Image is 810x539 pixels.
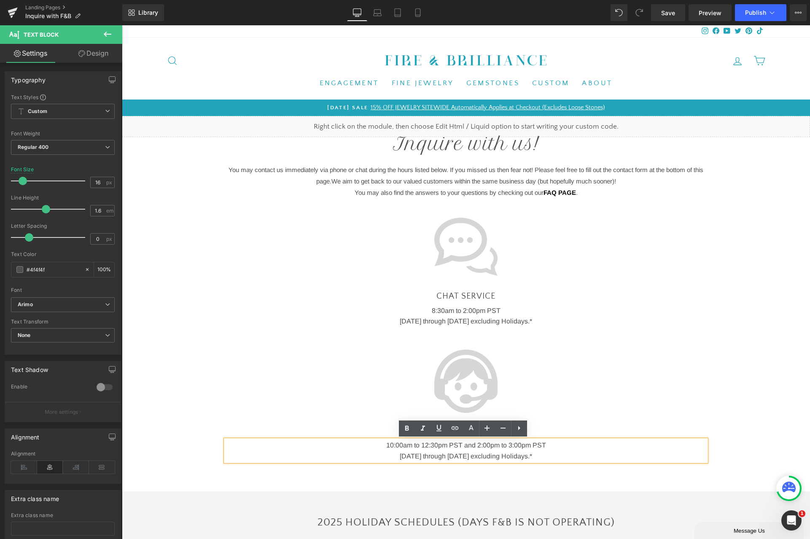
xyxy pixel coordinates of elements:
a: FAQ PAGE [422,164,454,171]
span: CALL [PHONE_NUMBER] [295,401,393,410]
ul: Primary [45,50,643,66]
b: Custom [28,108,47,115]
div: Letter Spacing [11,223,115,229]
p: 8:30am to 2:0 [125,280,563,291]
a: Landing Pages [25,4,122,11]
span: 15% OFF JEWELRY SITEWIDE Automatically Applies at Checkout (Excludes Loose Stones) [247,79,483,86]
b: None [18,332,31,338]
span: Inquire with us! [271,108,417,129]
a: Laptop [367,4,388,21]
span: em [106,208,113,213]
p: 2025 Holiday Schedules (Days F&B is NOT Operating) [21,489,667,506]
div: Font Weight [11,131,115,137]
span: Library [138,9,158,16]
div: Enable [11,383,88,392]
span: px [106,180,113,185]
button: Publish [735,4,786,21]
span: Inquire with F&B [25,13,71,19]
p: More settings [45,408,78,416]
button: Redo [631,4,648,21]
iframe: chat widget [573,495,684,514]
span: Preview [699,8,721,17]
div: Alignment [11,429,40,441]
div: Alignment [11,451,115,457]
a: [DATE] SALE15% OFF JEWELRY SITEWIDE Automatically Applies at Checkout (Excludes Loose Stones) [47,78,641,86]
i: Arimo [18,301,33,308]
span: 0pm PST [350,282,379,289]
span: You may also find the answers to your questions by checking out our . [233,164,456,171]
button: More settings [5,402,121,422]
a: Mobile [408,4,428,21]
span: We aim to get back to our valued customers within the same business day (but hopefully much sooner)! [210,152,494,159]
a: Design [63,44,124,63]
b: Regular 400 [18,144,49,150]
img: FIRE & BRILLIANCE [260,25,428,46]
span: px [106,236,113,242]
div: Text Color [11,251,115,257]
iframe: Intercom live chat [781,510,802,531]
a: Preview [689,4,732,21]
span: Publish [745,9,766,16]
div: Typography [11,72,46,84]
span: [DATE] SALE [205,79,247,85]
span: Save [661,8,675,17]
div: Text Shadow [11,361,48,373]
div: % [94,262,114,277]
div: Font [11,287,115,293]
div: Text Styles [11,94,115,100]
span: Text Block [24,31,59,38]
input: Color [27,265,81,274]
p: 10:00am to 12:30pm PST and 2:00pm to 3:00pm PST [125,415,563,426]
button: More [790,4,807,21]
a: Desktop [347,4,367,21]
div: Extra class name [11,512,115,518]
a: ENGAGEMENT [191,50,264,66]
p: [DATE] through [DATE] excluding Holidays.* [125,426,563,437]
a: CUSTOM [404,50,454,66]
a: FINE JEWELRY [264,50,339,66]
div: Font Size [11,167,34,172]
div: Text Transform [11,319,115,325]
button: Undo [611,4,627,21]
span: 1 [799,510,805,517]
a: New Library [122,4,164,21]
a: ABOUT [454,50,497,66]
p: You may contact us immediately via phone or chat during the hours listed below. If you missed us ... [97,139,591,162]
div: Extra class name [11,490,59,502]
span: [DATE] through [DATE] excluding Holidays.* [278,292,410,299]
div: Line Height [11,195,115,201]
a: Tablet [388,4,408,21]
a: GEMSTONES [338,50,404,66]
span: chat service [315,266,374,275]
